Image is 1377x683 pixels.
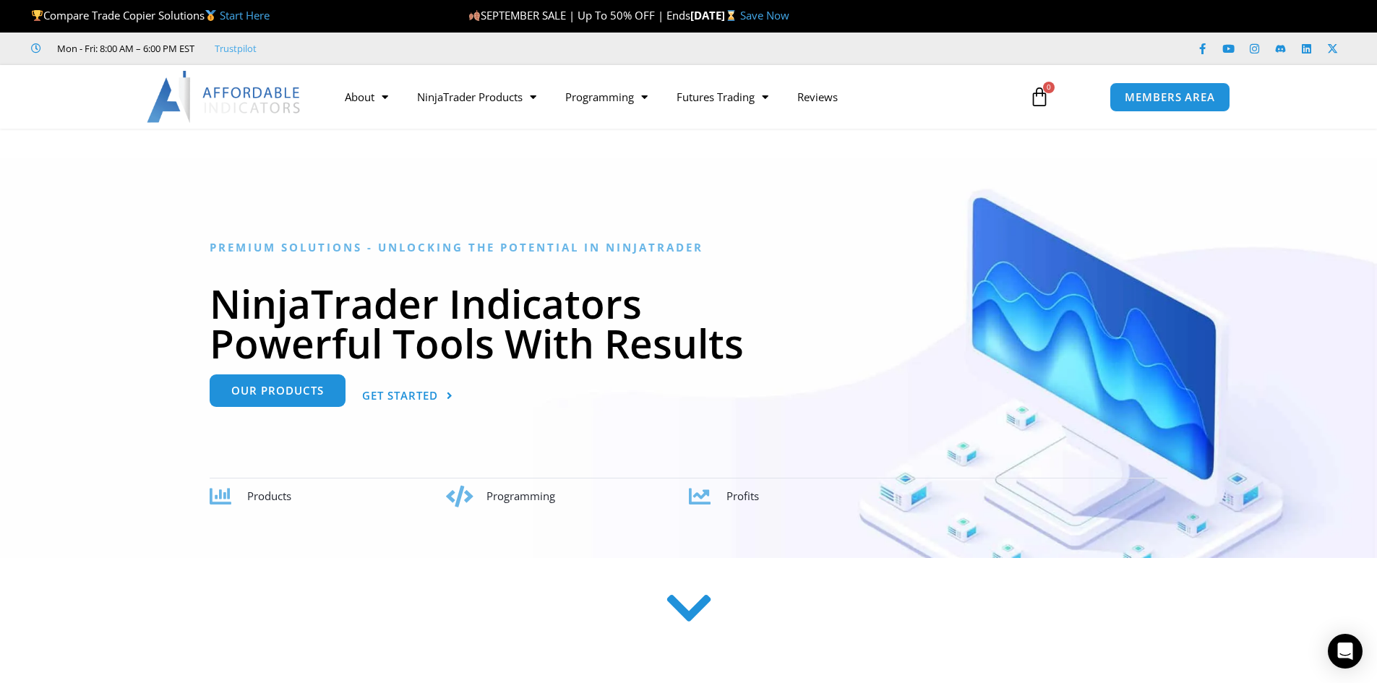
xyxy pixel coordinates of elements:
span: SEPTEMBER SALE | Up To 50% OFF | Ends [468,8,690,22]
span: Products [247,489,291,503]
a: Reviews [783,80,852,113]
h6: Premium Solutions - Unlocking the Potential in NinjaTrader [210,241,1167,254]
h1: NinjaTrader Indicators Powerful Tools With Results [210,283,1167,363]
strong: [DATE] [690,8,740,22]
a: Get Started [362,380,453,413]
a: About [330,80,403,113]
a: Save Now [740,8,789,22]
nav: Menu [330,80,1013,113]
img: LogoAI | Affordable Indicators – NinjaTrader [147,71,302,123]
span: Profits [726,489,759,503]
a: NinjaTrader Products [403,80,551,113]
a: 0 [1008,76,1071,118]
div: Open Intercom Messenger [1328,634,1363,669]
span: Programming [486,489,555,503]
a: Trustpilot [215,40,257,57]
a: Futures Trading [662,80,783,113]
span: Get Started [362,390,438,401]
a: Our Products [210,374,346,407]
a: Programming [551,80,662,113]
a: MEMBERS AREA [1110,82,1230,112]
span: MEMBERS AREA [1125,92,1215,103]
span: Compare Trade Copier Solutions [31,8,270,22]
img: 🍂 [469,10,480,21]
span: 0 [1043,82,1055,93]
img: ⌛ [726,10,737,21]
span: Our Products [231,385,324,396]
img: 🏆 [32,10,43,21]
a: Start Here [220,8,270,22]
img: 🥇 [205,10,216,21]
span: Mon - Fri: 8:00 AM – 6:00 PM EST [53,40,194,57]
